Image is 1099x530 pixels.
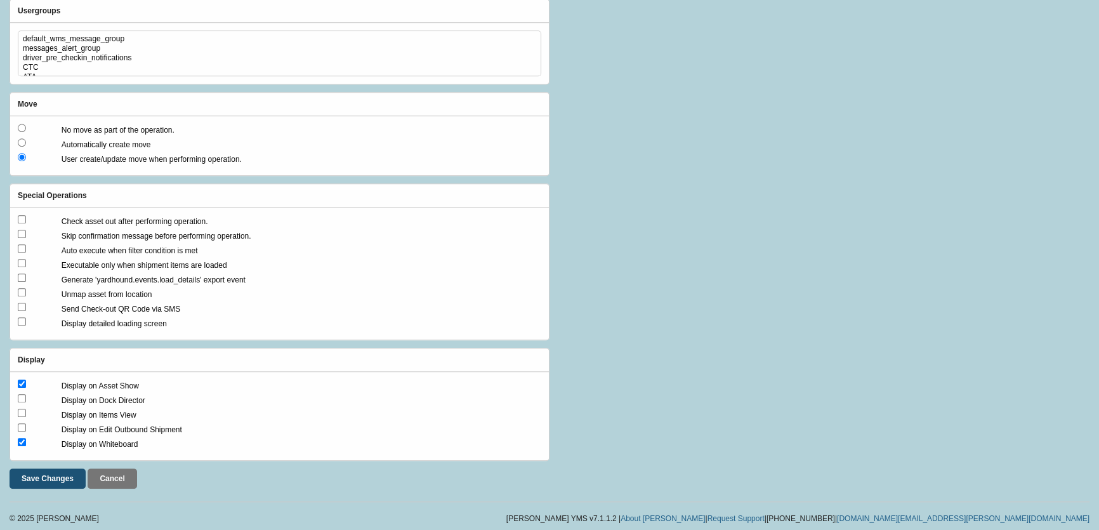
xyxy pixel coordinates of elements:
[62,380,541,394] label: Display on Asset Show
[767,514,835,523] span: [PHONE_NUMBER]
[62,394,541,408] label: Display on Dock Director
[62,317,541,331] label: Display detailed loading screen
[62,244,541,258] label: Auto execute when filter condition is met
[62,124,541,138] label: No move as part of the operation.
[18,100,37,108] legend: Move
[621,514,705,523] a: About [PERSON_NAME]
[62,438,541,452] label: Display on Whiteboard
[62,274,541,288] label: Generate 'yardhound.events.load_details' export event
[62,409,541,423] label: Display on Items View
[62,303,541,317] label: Send Check-out QR Code via SMS
[88,468,136,489] a: Cancel
[22,72,531,82] option: ATA
[18,192,87,199] legend: Special Operations
[22,34,531,44] option: default_wms_message_group
[837,514,1089,523] a: [DOMAIN_NAME][EMAIL_ADDRESS][PERSON_NAME][DOMAIN_NAME]
[22,63,531,72] option: CTC
[22,44,531,53] option: messages_alert_group
[10,468,86,489] input: Save Changes
[18,7,60,15] legend: Usergroups
[22,53,531,63] option: driver_pre_checkin_notifications
[10,515,280,522] div: © 2025 [PERSON_NAME]
[707,514,765,523] a: Request Support
[62,259,541,273] label: Executable only when shipment items are loaded
[62,215,541,229] label: Check asset out after performing operation.
[62,153,541,167] label: User create/update move when performing operation.
[62,230,541,244] label: Skip confirmation message before performing operation.
[18,356,45,364] legend: Display
[506,515,1089,522] div: [PERSON_NAME] YMS v7.1.1.2 | | | |
[62,138,541,152] label: Automatically create move
[62,423,541,437] label: Display on Edit Outbound Shipment
[62,288,541,302] label: Unmap asset from location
